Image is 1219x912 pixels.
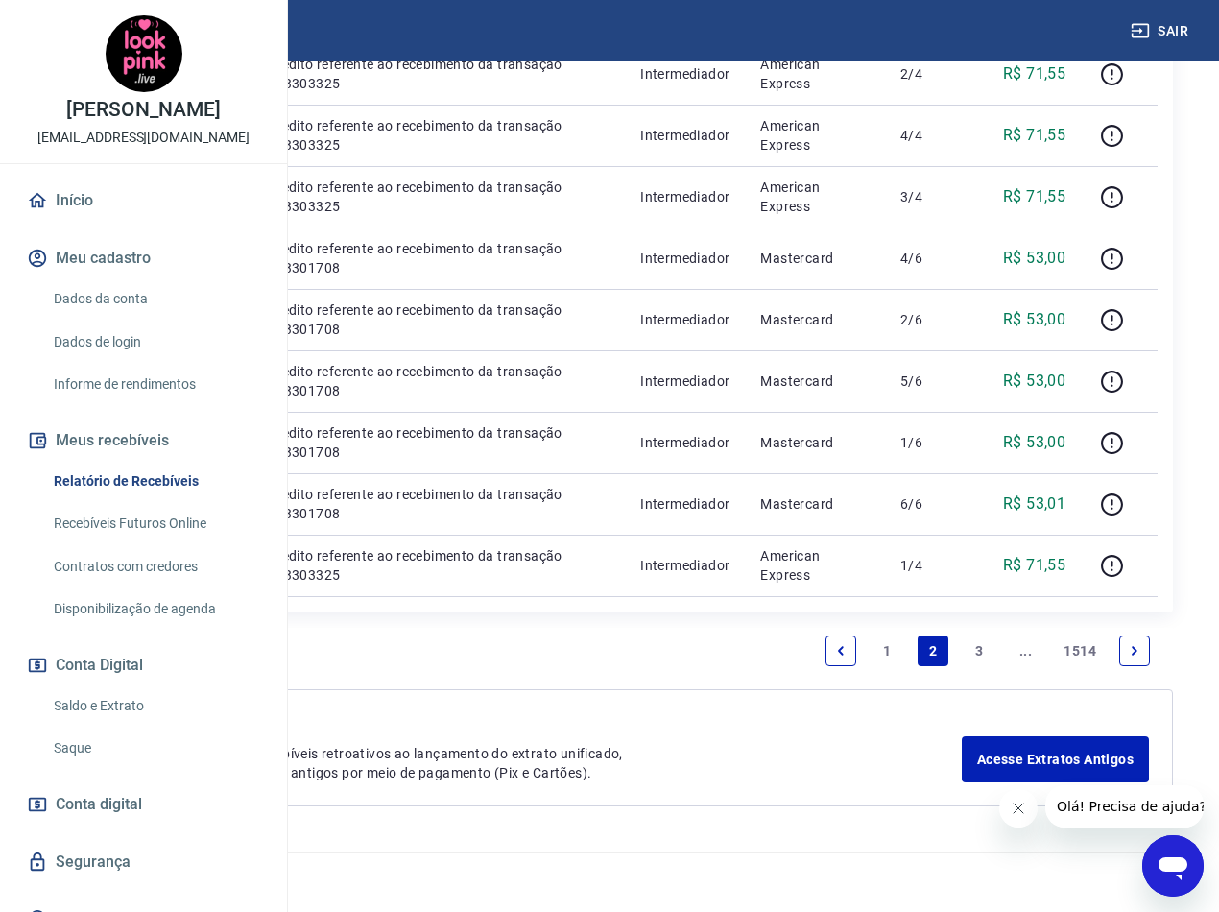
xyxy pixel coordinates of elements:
[900,126,957,145] p: 4/4
[268,423,609,462] p: Crédito referente ao recebimento da transação 223301708
[46,279,264,319] a: Dados da conta
[46,729,264,768] a: Saque
[760,116,870,155] p: American Express
[640,372,729,391] p: Intermediador
[46,504,264,543] a: Recebíveis Futuros Online
[268,300,609,339] p: Crédito referente ao recebimento da transação 223301708
[1003,124,1065,147] p: R$ 71,55
[1003,308,1065,331] p: R$ 53,00
[900,249,957,268] p: 4/6
[900,372,957,391] p: 5/6
[900,494,957,514] p: 6/6
[268,546,609,585] p: Crédito referente ao recebimento da transação 223303325
[46,365,264,404] a: Informe de rendimentos
[268,239,609,277] p: Crédito referente ao recebimento da transação 223301708
[760,310,870,329] p: Mastercard
[900,310,957,329] p: 2/6
[760,55,870,93] p: American Express
[640,249,729,268] p: Intermediador
[23,180,264,222] a: Início
[46,686,264,726] a: Saldo e Extrato
[999,789,1038,828] iframe: 메시지 닫기
[1127,13,1196,49] button: Sair
[46,462,264,501] a: Relatório de Recebíveis
[268,55,609,93] p: Crédito referente ao recebimento da transação 223303325
[46,547,264,587] a: Contratos com credores
[37,128,250,148] p: [EMAIL_ADDRESS][DOMAIN_NAME]
[760,372,870,391] p: Mastercard
[1003,492,1065,516] p: R$ 53,01
[1010,636,1040,666] a: Jump forward
[1056,636,1104,666] a: Page 1514
[640,310,729,329] p: Intermediador
[872,636,902,666] a: Page 1
[964,636,994,666] a: Page 3
[23,237,264,279] button: Meu cadastro
[12,13,161,29] span: Olá! Precisa de ajuda?
[46,323,264,362] a: Dados de login
[1003,431,1065,454] p: R$ 53,00
[46,869,1173,889] p: 2025 ©
[23,644,264,686] button: Conta Digital
[1003,370,1065,393] p: R$ 53,00
[640,64,729,84] p: Intermediador
[640,187,729,206] p: Intermediador
[760,249,870,268] p: Mastercard
[818,628,1158,674] ul: Pagination
[1045,785,1204,828] iframe: 회사에서 보낸 메시지
[23,783,264,826] a: Conta digital
[268,178,609,216] p: Crédito referente ao recebimento da transação 223303325
[640,494,729,514] p: Intermediador
[1003,62,1065,85] p: R$ 71,55
[46,589,264,629] a: Disponibilização de agenda
[640,433,729,452] p: Intermediador
[1003,247,1065,270] p: R$ 53,00
[962,736,1149,782] a: Acesse Extratos Antigos
[1003,185,1065,208] p: R$ 71,55
[900,64,957,84] p: 2/4
[96,713,962,736] p: Extratos Antigos
[268,116,609,155] p: Crédito referente ao recebimento da transação 223303325
[1119,636,1150,666] a: Next page
[900,187,957,206] p: 3/4
[1003,554,1065,577] p: R$ 71,55
[640,556,729,575] p: Intermediador
[106,15,182,92] img: f5e2b5f2-de41-4e9a-a4e6-a6c2332be871.jpeg
[23,420,264,462] button: Meus recebíveis
[640,126,729,145] p: Intermediador
[900,556,957,575] p: 1/4
[760,178,870,216] p: American Express
[23,841,264,883] a: Segurança
[760,494,870,514] p: Mastercard
[825,636,856,666] a: Previous page
[268,485,609,523] p: Crédito referente ao recebimento da transação 223301708
[760,433,870,452] p: Mastercard
[56,791,142,818] span: Conta digital
[268,362,609,400] p: Crédito referente ao recebimento da transação 223301708
[918,636,948,666] a: Page 2 is your current page
[900,433,957,452] p: 1/6
[96,744,962,782] p: Para ver lançamentos de recebíveis retroativos ao lançamento do extrato unificado, você pode aces...
[760,546,870,585] p: American Express
[1142,835,1204,897] iframe: 메시징 창을 시작하는 버튼
[66,100,220,120] p: [PERSON_NAME]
